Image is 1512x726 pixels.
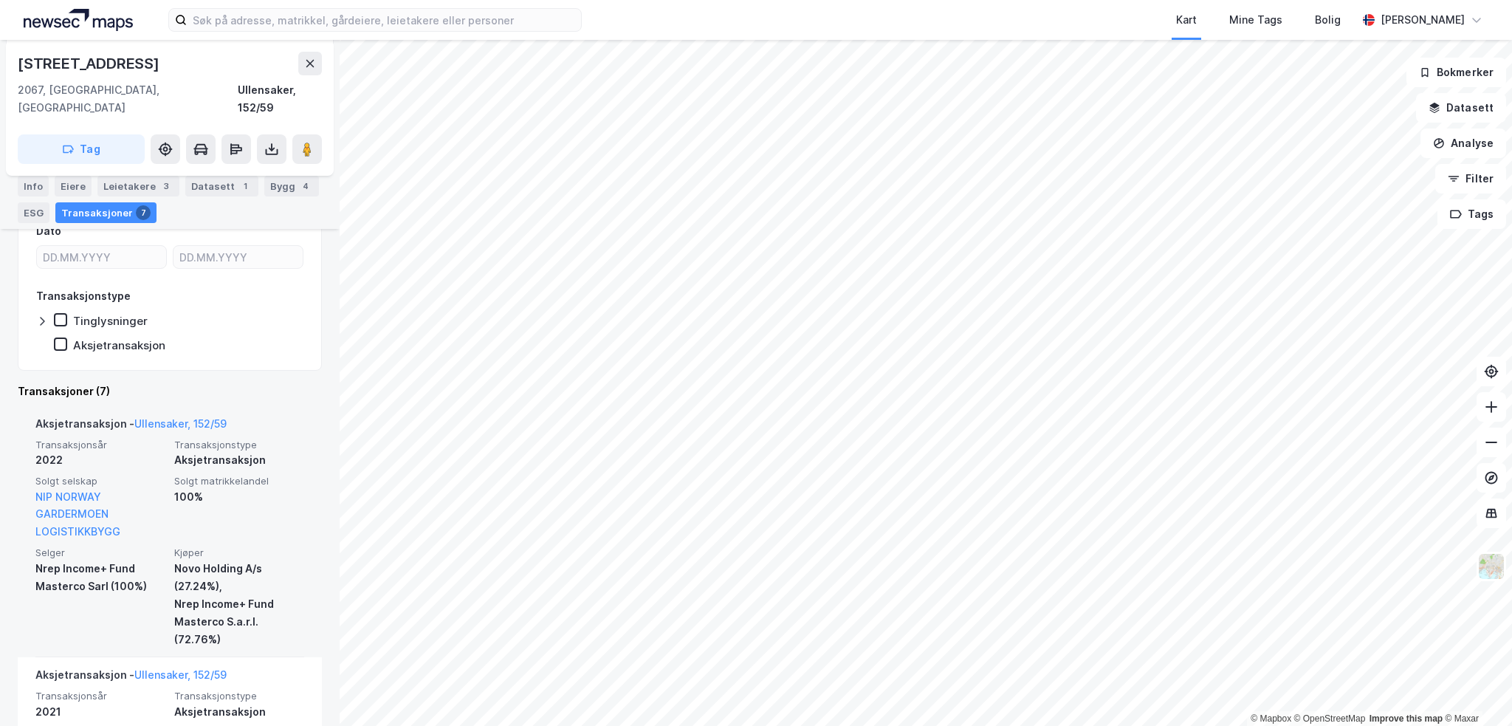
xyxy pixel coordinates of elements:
div: Nrep Income+ Fund Masterco S.a.r.l. (72.76%) [174,595,304,648]
button: Datasett [1416,93,1506,123]
div: Aksjetransaksjon [73,338,165,352]
img: logo.a4113a55bc3d86da70a041830d287a7e.svg [24,9,133,31]
span: Solgt matrikkelandel [174,475,304,487]
input: Søk på adresse, matrikkel, gårdeiere, leietakere eller personer [187,9,581,31]
div: Eiere [55,176,92,196]
a: OpenStreetMap [1294,713,1366,724]
a: Improve this map [1370,713,1443,724]
img: Z [1477,552,1505,581]
input: DD.MM.YYYY [37,246,166,268]
button: Analyse [1420,129,1506,158]
div: 7 [136,205,151,220]
div: Info [18,176,49,196]
span: Transaksjonstype [174,439,304,451]
div: 2067, [GEOGRAPHIC_DATA], [GEOGRAPHIC_DATA] [18,81,238,117]
div: Novo Holding A/s (27.24%), [174,560,304,595]
div: Kart [1176,11,1197,29]
input: DD.MM.YYYY [173,246,303,268]
button: Bokmerker [1406,58,1506,87]
a: Ullensaker, 152/59 [134,668,227,681]
div: 100% [174,488,304,506]
div: 2022 [35,451,165,469]
div: 3 [159,179,173,194]
div: 4 [298,179,313,194]
span: Selger [35,547,165,559]
a: NIP NORWAY GARDERMOEN LOGISTIKKBYGG [35,490,120,538]
div: [STREET_ADDRESS] [18,52,162,75]
span: Transaksjonstype [174,690,304,702]
div: Aksjetransaksjon - [35,415,227,439]
div: Bolig [1315,11,1341,29]
button: Tag [18,134,145,164]
div: Mine Tags [1229,11,1282,29]
div: [PERSON_NAME] [1381,11,1465,29]
iframe: Chat Widget [1438,655,1512,726]
a: Mapbox [1251,713,1291,724]
div: Aksjetransaksjon - [35,666,227,690]
div: Transaksjonstype [36,287,131,305]
span: Solgt selskap [35,475,165,487]
div: 1 [238,179,252,194]
div: Dato [36,222,61,240]
span: Transaksjonsår [35,439,165,451]
button: Filter [1435,164,1506,194]
div: 2021 [35,703,165,721]
span: Kjøper [174,547,304,559]
div: ESG [18,202,49,223]
div: Aksjetransaksjon [174,451,304,469]
div: Kontrollprogram for chat [1438,655,1512,726]
a: Ullensaker, 152/59 [134,417,227,430]
span: Transaksjonsår [35,690,165,702]
div: Ullensaker, 152/59 [238,81,322,117]
div: Transaksjoner (7) [18,383,322,400]
div: Datasett [185,176,258,196]
div: Leietakere [97,176,179,196]
div: Tinglysninger [73,314,148,328]
div: Nrep Income+ Fund Masterco Sarl (100%) [35,560,165,595]
button: Tags [1437,199,1506,229]
div: Bygg [264,176,319,196]
div: Transaksjoner [55,202,157,223]
div: Aksjetransaksjon [174,703,304,721]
